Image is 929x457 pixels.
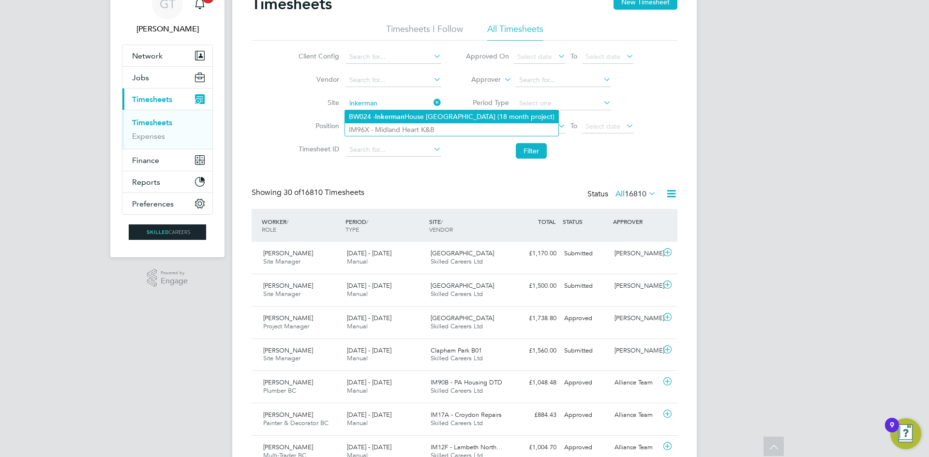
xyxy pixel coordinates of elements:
[122,110,212,149] div: Timesheets
[568,119,580,132] span: To
[560,440,611,456] div: Approved
[516,143,547,159] button: Filter
[259,213,343,238] div: WORKER
[615,189,656,199] label: All
[347,386,368,395] span: Manual
[517,52,552,61] span: Select date
[132,95,172,104] span: Timesheets
[147,269,188,287] a: Powered byEngage
[161,277,188,285] span: Engage
[347,419,368,427] span: Manual
[263,354,300,362] span: Site Manager
[625,189,646,199] span: 16810
[122,88,212,110] button: Timesheets
[347,354,368,362] span: Manual
[161,269,188,277] span: Powered by
[262,225,276,233] span: ROLE
[122,67,212,88] button: Jobs
[431,411,502,419] span: IM17A - Croydon Repairs
[611,246,661,262] div: [PERSON_NAME]
[431,378,502,386] span: IM90B - PA Housing DTD
[263,346,313,354] span: [PERSON_NAME]
[345,225,359,233] span: TYPE
[375,113,405,121] b: Inkerman
[510,278,560,294] div: £1,500.00
[284,188,364,197] span: 16810 Timesheets
[585,52,620,61] span: Select date
[427,213,510,238] div: SITE
[431,290,483,298] span: Skilled Careers Ltd
[487,23,543,41] li: All Timesheets
[132,51,163,60] span: Network
[347,411,391,419] span: [DATE] - [DATE]
[347,443,391,451] span: [DATE] - [DATE]
[510,310,560,326] div: £1,738.80
[296,145,339,153] label: Timesheet ID
[441,218,443,225] span: /
[890,425,894,438] div: 9
[611,440,661,456] div: Alliance Team
[346,97,441,110] input: Search for...
[132,199,174,208] span: Preferences
[346,143,441,157] input: Search for...
[122,23,213,35] span: George Theodosi
[263,443,313,451] span: [PERSON_NAME]
[560,278,611,294] div: Submitted
[560,407,611,423] div: Approved
[122,149,212,171] button: Finance
[510,440,560,456] div: £1,004.70
[345,110,558,123] li: BW024 - House [GEOGRAPHIC_DATA] (18 month project)
[347,346,391,354] span: [DATE] - [DATE]
[284,188,301,197] span: 30 of
[431,314,494,322] span: [GEOGRAPHIC_DATA]
[560,375,611,391] div: Approved
[457,75,501,85] label: Approver
[611,213,661,230] div: APPROVER
[386,23,463,41] li: Timesheets I Follow
[538,218,555,225] span: TOTAL
[890,418,921,449] button: Open Resource Center, 9 new notifications
[263,322,309,330] span: Project Manager
[132,156,159,165] span: Finance
[263,411,313,419] span: [PERSON_NAME]
[347,378,391,386] span: [DATE] - [DATE]
[347,281,391,290] span: [DATE] - [DATE]
[263,419,329,427] span: Painter & Decorator BC
[132,132,165,141] a: Expenses
[510,246,560,262] div: £1,170.00
[431,257,483,265] span: Skilled Careers Ltd
[252,188,366,198] div: Showing
[585,122,620,131] span: Select date
[431,386,483,395] span: Skilled Careers Ltd
[132,73,149,82] span: Jobs
[560,343,611,359] div: Submitted
[286,218,288,225] span: /
[510,375,560,391] div: £1,048.48
[122,45,212,66] button: Network
[429,225,453,233] span: VENDOR
[431,249,494,257] span: [GEOGRAPHIC_DATA]
[296,121,339,130] label: Position
[587,188,658,201] div: Status
[343,213,427,238] div: PERIOD
[431,419,483,427] span: Skilled Careers Ltd
[263,378,313,386] span: [PERSON_NAME]
[366,218,368,225] span: /
[560,310,611,326] div: Approved
[431,443,503,451] span: IM12F - Lambeth North…
[132,118,172,127] a: Timesheets
[431,346,482,354] span: Clapham Park B01
[263,281,313,290] span: [PERSON_NAME]
[431,322,483,330] span: Skilled Careers Ltd
[347,257,368,265] span: Manual
[560,246,611,262] div: Submitted
[465,98,509,107] label: Period Type
[516,97,611,110] input: Select one
[122,193,212,214] button: Preferences
[122,224,213,240] a: Go to home page
[611,407,661,423] div: Alliance Team
[560,213,611,230] div: STATUS
[263,257,300,265] span: Site Manager
[296,98,339,107] label: Site
[347,322,368,330] span: Manual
